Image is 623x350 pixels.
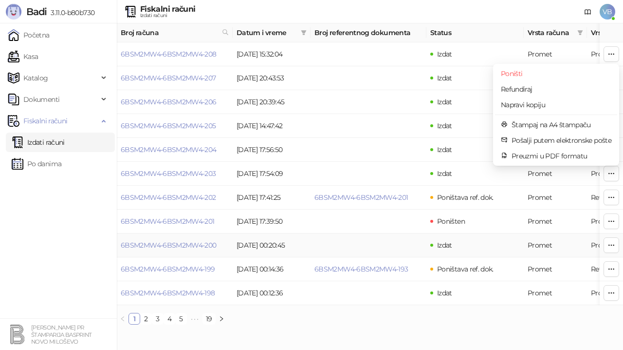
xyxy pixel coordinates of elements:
span: Vrsta računa [528,27,573,38]
a: 1 [129,313,140,324]
a: 6BSM2MW4-6BSM2MW4-203 [121,169,216,178]
a: 3 [152,313,163,324]
td: Promet [524,186,587,210]
td: 6BSM2MW4-6BSM2MW4-208 [117,42,233,66]
td: Promet [524,257,587,281]
td: [DATE] 00:20:45 [233,233,311,257]
td: Promet [524,210,587,233]
span: Štampaj na A4 štampaču [512,119,611,130]
td: [DATE] 17:54:09 [233,162,311,186]
a: 2 [141,313,151,324]
td: 6BSM2MW4-6BSM2MW4-206 [117,90,233,114]
span: filter [577,30,583,36]
a: 6BSM2MW4-6BSM2MW4-205 [121,121,216,130]
td: Promet [524,233,587,257]
td: [DATE] 17:56:50 [233,138,311,162]
li: 19 [202,313,216,325]
th: Vrsta računa [524,23,587,42]
a: 6BSM2MW4-6BSM2MW4-207 [121,74,216,82]
td: Promet [524,42,587,66]
a: Početna [8,25,50,45]
a: 6BSM2MW4-6BSM2MW4-201 [121,217,215,226]
a: 6BSM2MW4-6BSM2MW4-202 [121,193,216,202]
span: Preuzmi u PDF formatu [512,151,611,161]
span: Pošalji putem elektronske pošte [512,135,611,146]
li: 2 [140,313,152,325]
td: [DATE] 17:41:25 [233,186,311,210]
span: Poništava ref. dok. [437,265,494,273]
a: 6BSM2MW4-6BSM2MW4-199 [121,265,215,273]
a: 6BSM2MW4-6BSM2MW4-198 [121,289,215,297]
td: 6BSM2MW4-6BSM2MW4-200 [117,233,233,257]
a: 6BSM2MW4-6BSM2MW4-193 [314,265,408,273]
td: 6BSM2MW4-6BSM2MW4-205 [117,114,233,138]
a: 4 [164,313,175,324]
th: Broj referentnog dokumenta [311,23,426,42]
small: [PERSON_NAME] PR ŠTAMPARIJA BASPRINT NOVO MILOŠEVO [31,324,92,345]
a: Dokumentacija [580,4,596,19]
td: 6BSM2MW4-6BSM2MW4-204 [117,138,233,162]
span: Napravi kopiju [501,99,611,110]
span: Fiskalni računi [23,111,67,131]
td: 6BSM2MW4-6BSM2MW4-203 [117,162,233,186]
td: [DATE] 20:39:45 [233,90,311,114]
span: left [120,316,126,322]
td: 6BSM2MW4-6BSM2MW4-199 [117,257,233,281]
td: [DATE] 00:12:36 [233,281,311,305]
span: Badi [26,6,47,18]
span: Izdat [437,121,452,130]
td: Promet [524,281,587,305]
a: 19 [203,313,215,324]
td: [DATE] 20:43:53 [233,66,311,90]
span: Izdat [437,50,452,58]
li: 5 [175,313,187,325]
span: Izdat [437,289,452,297]
span: 3.11.0-b80b730 [47,8,94,17]
img: 64x64-companyLogo-f2502bd9-5580-44b6-8a07-fdca4e89aa2d.png [8,325,27,344]
a: Po danima [12,154,61,174]
li: Sledeća strana [216,313,227,325]
a: 5 [176,313,186,324]
td: [DATE] 15:32:04 [233,42,311,66]
img: Logo [6,4,21,19]
span: filter [301,30,307,36]
span: Datum i vreme [237,27,297,38]
span: Poništi [501,68,611,79]
span: Dokumenti [23,90,59,109]
td: 6BSM2MW4-6BSM2MW4-207 [117,66,233,90]
span: filter [575,25,585,40]
td: 6BSM2MW4-6BSM2MW4-201 [117,210,233,233]
a: 6BSM2MW4-6BSM2MW4-200 [121,241,217,250]
span: Katalog [23,68,48,88]
td: Promet [524,162,587,186]
th: Status [426,23,524,42]
span: Izdat [437,74,452,82]
span: Refundiraj [501,84,611,95]
td: [DATE] 17:39:50 [233,210,311,233]
a: Izdati računi [12,133,65,152]
span: filter [299,25,309,40]
span: ••• [187,313,202,325]
td: [DATE] 00:14:36 [233,257,311,281]
span: Izdat [437,97,452,106]
span: Poništava ref. dok. [437,193,494,202]
li: Prethodna strana [117,313,128,325]
span: Izdat [437,241,452,250]
span: Poništen [437,217,465,226]
span: VB [600,4,615,19]
span: Izdat [437,169,452,178]
button: left [117,313,128,325]
td: [DATE] 14:47:42 [233,114,311,138]
th: Broj računa [117,23,233,42]
li: 3 [152,313,164,325]
a: 6BSM2MW4-6BSM2MW4-204 [121,145,217,154]
td: 6BSM2MW4-6BSM2MW4-202 [117,186,233,210]
li: Sledećih 5 Strana [187,313,202,325]
div: Izdati računi [140,13,195,18]
a: 6BSM2MW4-6BSM2MW4-201 [314,193,408,202]
span: Broj računa [121,27,218,38]
a: Kasa [8,47,38,66]
a: 6BSM2MW4-6BSM2MW4-206 [121,97,217,106]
